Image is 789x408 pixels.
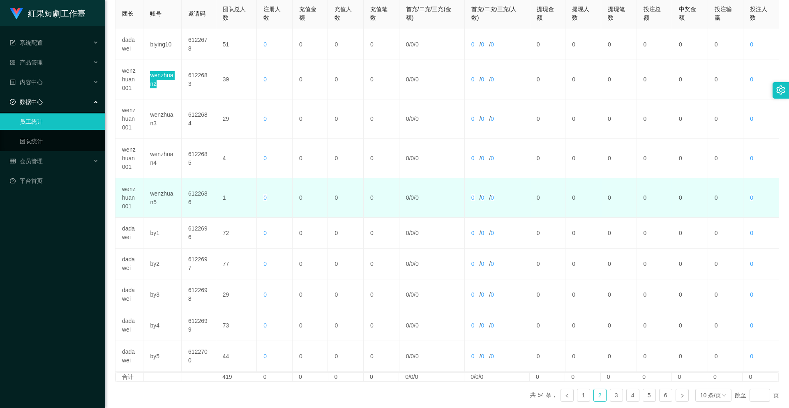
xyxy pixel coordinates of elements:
td: 0 [293,139,328,178]
td: 0 [637,249,673,279]
td: 0 [637,60,673,99]
span: 数据中心 [10,99,43,105]
span: 0 [471,353,475,360]
span: 0 [263,353,267,360]
span: 0 [750,260,753,267]
span: 0 [415,76,419,83]
span: 注册人数 [263,6,281,21]
td: 0 [530,60,566,99]
span: 0 [750,291,753,298]
td: 0 [328,218,364,249]
td: 0 [637,99,673,139]
i: 图标: table [10,158,16,164]
td: 0 [293,341,328,372]
td: 0 [708,310,744,341]
td: 0 [293,29,328,60]
td: 0 [364,29,399,60]
td: 0 [565,341,601,372]
td: 0 [328,279,364,310]
td: dadawei [115,218,143,249]
td: by2 [143,249,182,279]
td: 51 [216,29,257,60]
td: 0 [364,310,399,341]
span: 0 [415,230,419,236]
td: / / [465,178,530,218]
td: 72 [216,218,257,249]
li: 共 54 条， [530,389,557,402]
span: 0 [415,155,419,161]
td: 0 [636,373,671,381]
td: 0 [565,310,601,341]
span: 提现人数 [572,6,589,21]
td: / / [465,341,530,372]
td: 0 [293,99,328,139]
li: 下一页 [676,389,689,402]
span: 中奖金额 [679,6,696,21]
td: 419 [216,373,257,381]
td: 6122697 [182,249,216,279]
td: / / [399,279,465,310]
td: 0/0/0 [464,373,530,381]
td: 0 [293,279,328,310]
td: 0 [565,249,601,279]
td: / / [399,249,465,279]
span: 0 [471,155,475,161]
span: 0 [491,194,494,201]
td: 合计 [116,373,144,381]
td: 0 [708,139,744,178]
td: 0 [707,373,743,381]
td: 0 [530,178,566,218]
td: 6122699 [182,310,216,341]
td: 0 [328,60,364,99]
span: 0 [263,230,267,236]
span: 0 [471,260,475,267]
td: 0 [257,373,293,381]
td: 0 [565,373,600,381]
td: 0 [565,99,601,139]
i: 图标: setting [776,85,785,95]
td: biying10 [143,29,182,60]
td: 6122684 [182,99,216,139]
td: 0 [672,279,708,310]
span: 0 [263,41,267,48]
td: 0 [672,218,708,249]
i: 图标: down [722,393,727,399]
span: 0 [406,41,409,48]
span: 0 [471,322,475,329]
td: 73 [216,310,257,341]
td: 0 [637,279,673,310]
td: 0 [530,310,566,341]
span: 0 [750,194,753,201]
td: 6122685 [182,139,216,178]
span: 0 [411,322,414,329]
a: 3 [610,389,623,401]
span: 0 [481,155,484,161]
td: 0 [708,29,744,60]
span: 0 [750,353,753,360]
li: 4 [626,389,639,402]
td: 0 [672,341,708,372]
td: 0 [293,178,328,218]
td: 0 [364,373,399,381]
td: 0 [708,60,744,99]
td: 0 [565,60,601,99]
td: 0 [328,139,364,178]
td: 29 [216,279,257,310]
i: 图标: profile [10,79,16,85]
td: 0 [708,279,744,310]
td: / / [465,279,530,310]
td: 0 [708,249,744,279]
td: 0 [637,29,673,60]
td: 6122686 [182,178,216,218]
td: 0 [708,341,744,372]
span: 0 [481,353,484,360]
td: / / [465,139,530,178]
span: 0 [491,230,494,236]
td: 0 [672,139,708,178]
h1: 紅果短劇工作臺 [28,0,85,27]
td: 0 [601,373,636,381]
span: 产品管理 [10,59,43,66]
span: 0 [406,260,409,267]
span: 0 [750,115,753,122]
span: 0 [491,322,494,329]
